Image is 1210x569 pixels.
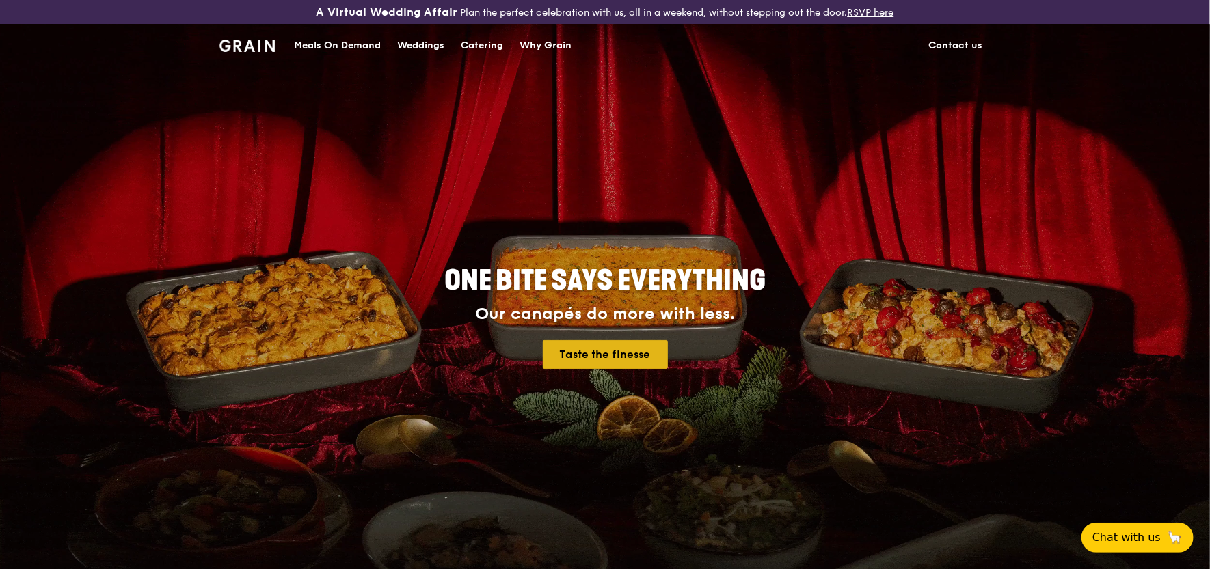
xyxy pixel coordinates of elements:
div: Our canapés do more with less. [359,305,851,324]
a: GrainGrain [219,24,275,65]
div: Meals On Demand [294,25,381,66]
a: Catering [453,25,511,66]
div: Plan the perfect celebration with us, all in a weekend, without stepping out the door. [211,5,999,19]
img: Grain [219,40,275,52]
h3: A Virtual Wedding Affair [317,5,458,19]
a: Weddings [389,25,453,66]
a: Why Grain [511,25,580,66]
span: ONE BITE SAYS EVERYTHING [444,264,766,297]
a: RSVP here [848,7,894,18]
div: Why Grain [520,25,572,66]
button: Chat with us🦙 [1081,523,1194,553]
span: Chat with us [1092,529,1161,546]
div: Catering [461,25,503,66]
a: Taste the finesse [543,340,668,369]
div: Weddings [397,25,444,66]
a: Contact us [920,25,991,66]
span: 🦙 [1166,529,1183,546]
